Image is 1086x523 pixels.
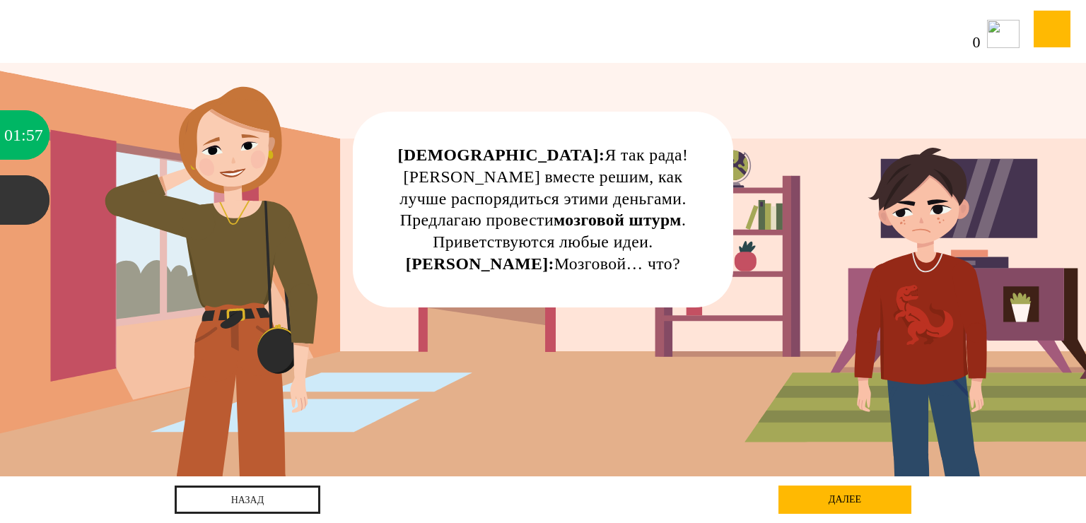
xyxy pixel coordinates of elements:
strong: мозговой штурм [554,211,682,229]
strong: [DEMOGRAPHIC_DATA]: [398,146,605,164]
span: 0 [973,35,981,50]
div: : [21,110,26,160]
strong: [PERSON_NAME]: [406,254,554,273]
a: назад [175,486,320,514]
div: 01 [4,110,21,160]
img: icon-cash.svg [987,20,1020,48]
div: Я так рада! [PERSON_NAME] вместе решим, как лучше распорядиться этими деньгами. Предлагаю провест... [397,144,690,274]
div: далее [778,486,911,514]
div: 57 [26,110,43,160]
